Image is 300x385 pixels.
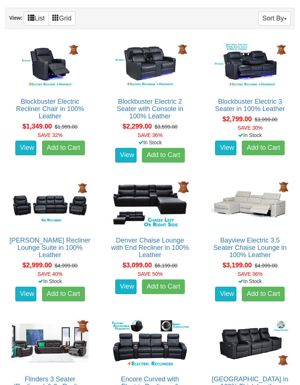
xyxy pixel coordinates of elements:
font: SAVE 40% [38,271,63,277]
del: $6,199.00 [155,263,177,268]
a: Add to Cart [242,287,285,301]
a: [PERSON_NAME] Recliner Lounge Suite in 100% Leather [10,237,90,259]
a: Blockbuster Electric 3 Seater in 100% Leather [215,98,285,113]
img: Maxwell Recliner Lounge Suite in 100% Leather [10,179,90,229]
span: $2,999.00 [23,262,52,269]
a: View [215,141,236,155]
a: Blockbuster Electric Recliner Chair in 100% Leather [16,98,84,120]
span: $3,099.00 [123,262,152,269]
img: Flinders 3 Seater (Recliners) & 2x Recliner Chairs 100% Leather [10,318,90,368]
img: Bond Theatre Lounge in 100% Thick Leather [210,318,290,368]
del: $4,999.00 [55,263,77,268]
a: Add to Cart [142,279,185,294]
a: View [215,287,236,301]
span: $1,349.00 [23,123,52,130]
div: In Stock [204,131,296,139]
a: Add to Cart [42,287,85,301]
font: SAVE 50% [138,271,162,277]
del: $1,999.00 [55,124,77,130]
a: Blockbuster Electric 2 Seater with Console in 100% Leather [117,98,183,120]
img: Blockbuster Electric 3 Seater in 100% Leather [210,41,290,91]
a: Add to Cart [42,141,85,155]
font: SAVE 36% [237,271,262,277]
a: Add to Cart [142,148,185,163]
a: Grid [48,11,75,26]
a: View [115,279,136,294]
a: Bayview Electric 3.5 Seater Chaise Lounge in 100% Leather [213,237,286,259]
div: In Stock [204,278,296,285]
span: $3,199.00 [222,262,252,269]
img: Blockbuster Electric 2 Seater with Console in 100% Leather [109,41,190,91]
img: Blockbuster Electric Recliner Chair in 100% Leather [10,41,90,91]
strong: View: [9,15,22,21]
div: In Stock [4,278,96,285]
font: SAVE 36% [138,132,162,138]
div: In Stock [104,139,196,146]
img: Denver Chaise Lounge with End Recliner in 100% Leather [109,179,190,229]
span: $2,799.00 [222,115,252,123]
a: View [15,141,37,155]
font: SAVE 30% [237,125,262,131]
a: View [115,148,136,163]
a: List [24,11,49,26]
a: Add to Cart [242,141,285,155]
button: Sort By [258,11,291,26]
a: View [15,287,37,301]
img: Encore Curved with Electric Recliners & Headrests 100% Leather [109,318,190,368]
a: Denver Chaise Lounge with End Recliner in 100% Leather [111,237,189,259]
span: $2,299.00 [123,123,152,130]
del: $3,999.00 [255,117,277,122]
font: SAVE 32% [38,132,63,138]
img: Bayview Electric 3.5 Seater Chaise Lounge in 100% Leather [210,179,290,229]
del: $3,599.00 [155,124,177,130]
del: $4,999.00 [255,263,277,268]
